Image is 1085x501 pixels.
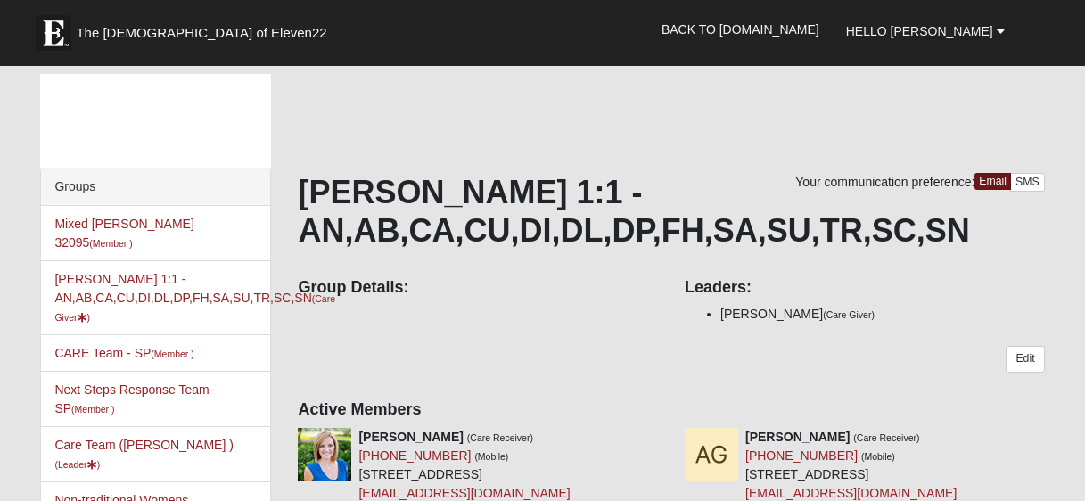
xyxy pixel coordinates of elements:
a: Email [974,173,1011,190]
span: Your communication preference: [795,175,974,189]
h1: [PERSON_NAME] 1:1 - AN,AB,CA,CU,DI,DL,DP,FH,SA,SU,TR,SC,SN [298,173,1044,250]
h4: Active Members [298,400,1044,420]
a: Edit [1006,346,1044,372]
div: Groups [41,168,270,206]
li: [PERSON_NAME] [720,305,1045,324]
small: (Member ) [89,238,132,249]
small: (Care Receiver) [853,432,919,443]
h4: Leaders: [685,278,1045,298]
span: The [DEMOGRAPHIC_DATA] of Eleven22 [76,24,326,42]
img: Eleven22 logo [36,15,71,51]
a: The [DEMOGRAPHIC_DATA] of Eleven22 [27,6,383,51]
small: (Care Giver) [823,309,875,320]
small: (Leader ) [54,459,100,470]
strong: [PERSON_NAME] [745,430,850,444]
small: (Care Receiver) [467,432,533,443]
a: [PHONE_NUMBER] [745,448,858,463]
h4: Group Details: [298,278,658,298]
small: (Mobile) [474,451,508,462]
a: [PHONE_NUMBER] [358,448,471,463]
a: Next Steps Response Team- SP(Member ) [54,382,213,415]
strong: [PERSON_NAME] [358,430,463,444]
small: (Member ) [71,404,114,415]
small: (Mobile) [861,451,895,462]
a: Back to [DOMAIN_NAME] [648,7,833,52]
a: Hello [PERSON_NAME] [833,9,1018,53]
a: SMS [1010,173,1045,192]
a: [PERSON_NAME] 1:1 - AN,AB,CA,CU,DI,DL,DP,FH,SA,SU,TR,SC,SN(Care Giver) [54,272,335,324]
a: Mixed [PERSON_NAME] 32095(Member ) [54,217,193,250]
span: Hello [PERSON_NAME] [846,24,993,38]
small: (Member ) [151,349,193,359]
a: Care Team ([PERSON_NAME] )(Leader) [54,438,233,471]
a: CARE Team - SP(Member ) [54,346,193,360]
